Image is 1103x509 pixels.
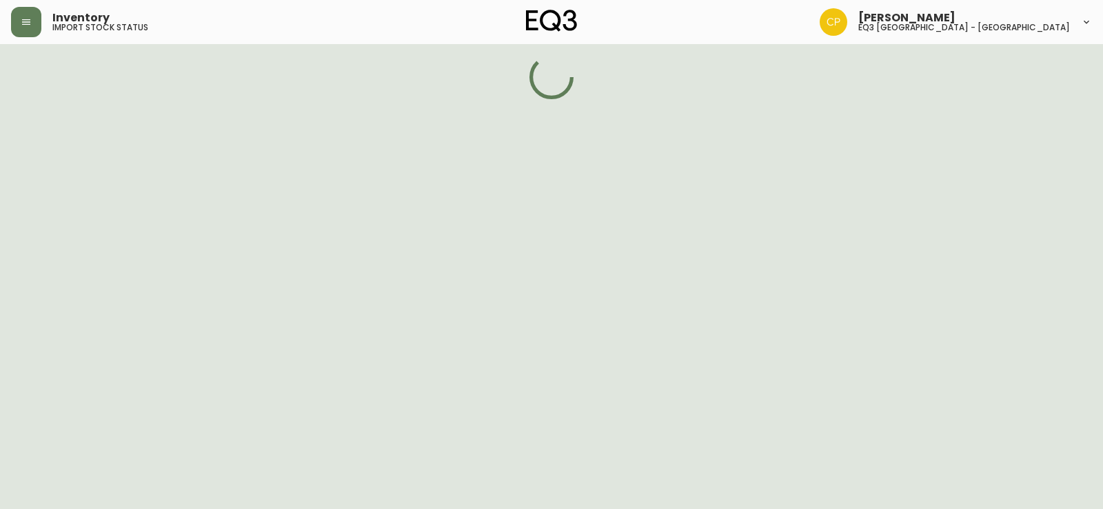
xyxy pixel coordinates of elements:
h5: import stock status [52,23,148,32]
img: logo [526,10,577,32]
span: [PERSON_NAME] [858,12,955,23]
img: d4538ce6a4da033bb8b50397180cc0a5 [820,8,847,36]
h5: eq3 [GEOGRAPHIC_DATA] - [GEOGRAPHIC_DATA] [858,23,1070,32]
span: Inventory [52,12,110,23]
